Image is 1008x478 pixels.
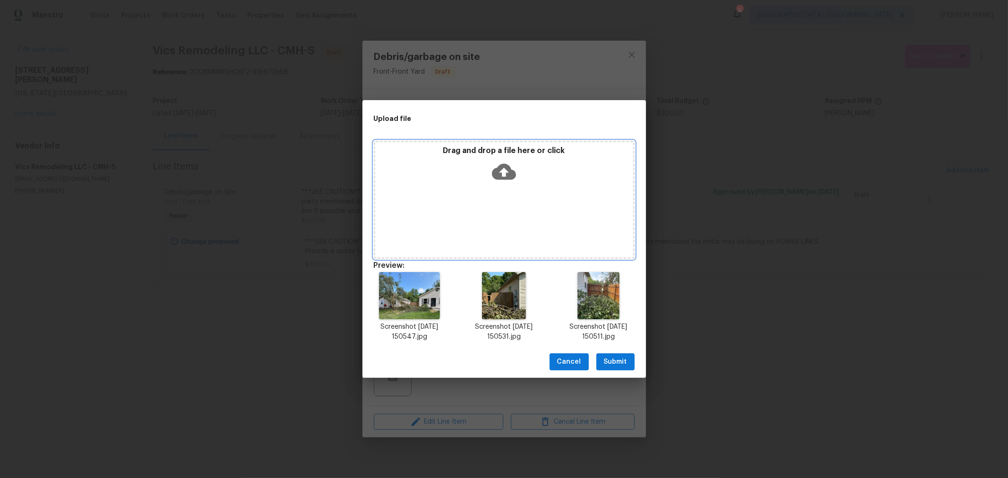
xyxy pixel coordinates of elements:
p: Screenshot [DATE] 150531.jpg [468,322,540,342]
button: Cancel [550,353,589,371]
h2: Upload file [374,113,592,124]
p: Screenshot [DATE] 150547.jpg [374,322,446,342]
p: Drag and drop a file here or click [375,146,633,156]
img: 2Q== [577,272,620,319]
button: Submit [596,353,635,371]
p: Screenshot [DATE] 150511.jpg [562,322,634,342]
span: Cancel [557,356,581,368]
span: Submit [604,356,627,368]
img: 2Q== [482,272,526,319]
img: 9k= [379,272,440,319]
